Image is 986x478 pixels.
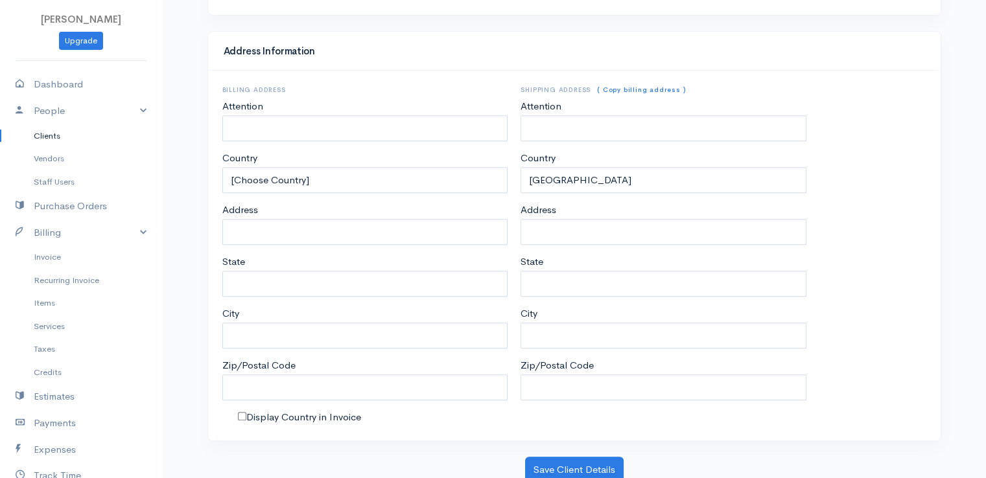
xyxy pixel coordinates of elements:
label: State [521,255,543,269]
label: Address [521,203,556,218]
label: Attention [222,99,263,114]
label: Country [222,151,257,166]
a: Upgrade [59,32,103,51]
label: Attention [521,99,561,114]
h6: Shipping Address [521,86,806,93]
label: Address [222,203,258,218]
label: Zip/Postal Code [222,358,296,373]
label: Country [521,151,556,166]
h4: Address Information [224,46,925,57]
label: City [521,306,537,321]
a: ( Copy billing address ) [597,85,685,94]
span: [PERSON_NAME] [41,13,121,25]
label: Zip/Postal Code [521,358,594,373]
h6: Billing Address [222,86,508,93]
label: City [222,306,239,321]
label: Display Country in Invoice [246,410,361,425]
label: State [222,255,245,269]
